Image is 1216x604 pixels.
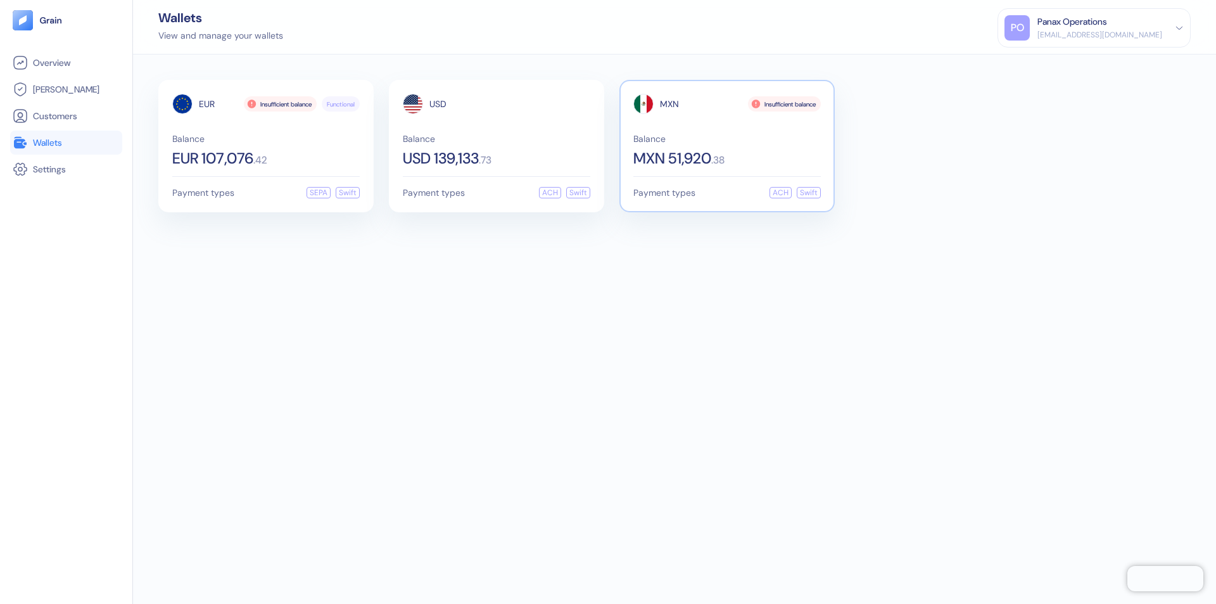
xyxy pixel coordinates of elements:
div: Swift [797,187,821,198]
a: Overview [13,55,120,70]
span: MXN [660,100,679,108]
span: EUR [199,100,215,108]
iframe: Chatra live chat [1127,566,1203,591]
span: Balance [172,134,360,143]
span: Wallets [33,136,62,149]
div: PO [1004,15,1030,41]
span: Functional [327,100,355,109]
span: Payment types [172,188,234,197]
span: . 42 [253,155,267,165]
span: . 73 [479,155,491,165]
div: [EMAIL_ADDRESS][DOMAIN_NAME] [1037,29,1162,41]
span: Payment types [403,188,465,197]
div: Insufficient balance [244,96,317,112]
div: Swift [336,187,360,198]
div: Wallets [158,11,283,24]
div: ACH [539,187,561,198]
div: Insufficient balance [748,96,821,112]
span: USD [429,100,446,108]
span: Balance [403,134,590,143]
img: logo [39,16,63,25]
a: Customers [13,108,120,124]
span: USD 139,133 [403,151,479,166]
span: [PERSON_NAME] [33,83,99,96]
div: Panax Operations [1037,15,1107,29]
a: Settings [13,162,120,177]
div: View and manage your wallets [158,29,283,42]
div: Swift [566,187,590,198]
a: [PERSON_NAME] [13,82,120,97]
div: ACH [769,187,792,198]
span: Customers [33,110,77,122]
span: Overview [33,56,70,69]
a: Wallets [13,135,120,150]
div: SEPA [307,187,331,198]
span: Balance [633,134,821,143]
span: Payment types [633,188,695,197]
span: Settings [33,163,66,176]
span: MXN 51,920 [633,151,711,166]
span: EUR 107,076 [172,151,253,166]
span: . 38 [711,155,725,165]
img: logo-tablet-V2.svg [13,10,33,30]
